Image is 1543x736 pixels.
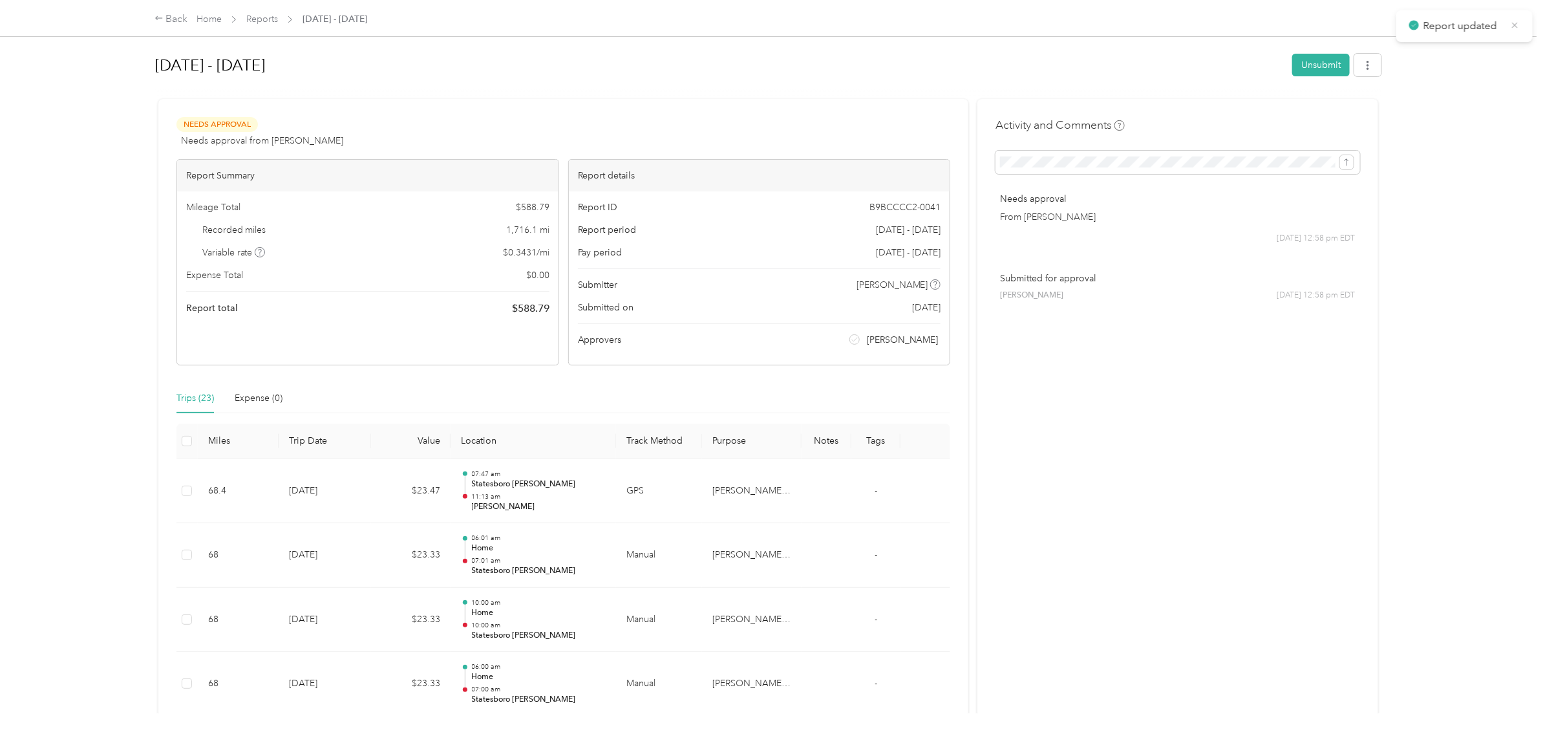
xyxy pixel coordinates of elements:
[1000,290,1063,301] span: [PERSON_NAME]
[1000,210,1356,224] p: From [PERSON_NAME]
[516,200,549,214] span: $ 588.79
[451,424,616,459] th: Location
[1000,192,1356,206] p: Needs approval
[875,549,877,560] span: -
[246,14,278,25] a: Reports
[177,160,559,191] div: Report Summary
[198,588,279,653] td: 68
[176,391,214,406] div: Trips (23)
[371,652,451,717] td: $23.33
[198,523,279,588] td: 68
[506,223,549,237] span: 1,716.1 mi
[472,543,606,554] p: Home
[616,652,702,717] td: Manual
[176,117,258,132] span: Needs Approval
[279,424,371,459] th: Trip Date
[1471,664,1543,736] iframe: Everlance-gr Chat Button Frame
[472,534,606,543] p: 06:01 am
[702,588,802,653] td: Blanchard Equipment
[1292,54,1350,76] button: Unsubmit
[279,588,371,653] td: [DATE]
[472,565,606,577] p: Statesboro [PERSON_NAME]
[616,459,702,524] td: GPS
[181,134,343,147] span: Needs approval from [PERSON_NAME]
[578,246,623,259] span: Pay period
[472,598,606,607] p: 10:00 am
[155,50,1283,81] h1: Sep 1 - 30, 2025
[154,12,188,27] div: Back
[472,621,606,630] p: 10:00 am
[875,678,877,689] span: -
[472,685,606,694] p: 07:00 am
[875,485,877,496] span: -
[186,200,240,214] span: Mileage Total
[472,492,606,501] p: 11:13 am
[578,278,618,292] span: Submitter
[995,117,1125,133] h4: Activity and Comments
[202,223,266,237] span: Recorded miles
[198,424,279,459] th: Miles
[472,470,606,479] p: 07:47 am
[702,652,802,717] td: Blanchard Equipment
[702,459,802,524] td: Blanchard Equipment
[616,424,702,459] th: Track Method
[371,459,451,524] td: $23.47
[472,607,606,619] p: Home
[867,333,939,347] span: [PERSON_NAME]
[1277,290,1356,301] span: [DATE] 12:58 pm EDT
[303,12,367,26] span: [DATE] - [DATE]
[578,223,637,237] span: Report period
[197,14,222,25] a: Home
[371,523,451,588] td: $23.33
[198,459,279,524] td: 68.4
[702,424,802,459] th: Purpose
[876,246,941,259] span: [DATE] - [DATE]
[616,588,702,653] td: Manual
[512,301,549,316] span: $ 588.79
[569,160,950,191] div: Report details
[857,278,928,292] span: [PERSON_NAME]
[472,556,606,565] p: 07:01 am
[578,200,618,214] span: Report ID
[702,523,802,588] td: Blanchard Equipment
[472,501,606,513] p: [PERSON_NAME]
[1277,233,1356,244] span: [DATE] 12:58 pm EDT
[279,459,371,524] td: [DATE]
[578,301,634,314] span: Submitted on
[472,694,606,706] p: Statesboro [PERSON_NAME]
[371,588,451,653] td: $23.33
[912,301,941,314] span: [DATE]
[472,630,606,642] p: Statesboro [PERSON_NAME]
[472,662,606,671] p: 06:00 am
[616,523,702,588] td: Manual
[503,246,549,259] span: $ 0.3431 / mi
[235,391,282,406] div: Expense (0)
[198,652,279,717] td: 68
[526,268,549,282] span: $ 0.00
[202,246,266,259] span: Variable rate
[851,424,901,459] th: Tags
[869,200,941,214] span: B9BCCCC2-0041
[186,301,238,315] span: Report total
[186,268,243,282] span: Expense Total
[1000,272,1356,285] p: Submitted for approval
[578,333,622,347] span: Approvers
[472,479,606,490] p: Statesboro [PERSON_NAME]
[875,614,877,625] span: -
[876,223,941,237] span: [DATE] - [DATE]
[1423,18,1501,34] p: Report updated
[279,652,371,717] td: [DATE]
[472,671,606,683] p: Home
[371,424,451,459] th: Value
[802,424,851,459] th: Notes
[279,523,371,588] td: [DATE]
